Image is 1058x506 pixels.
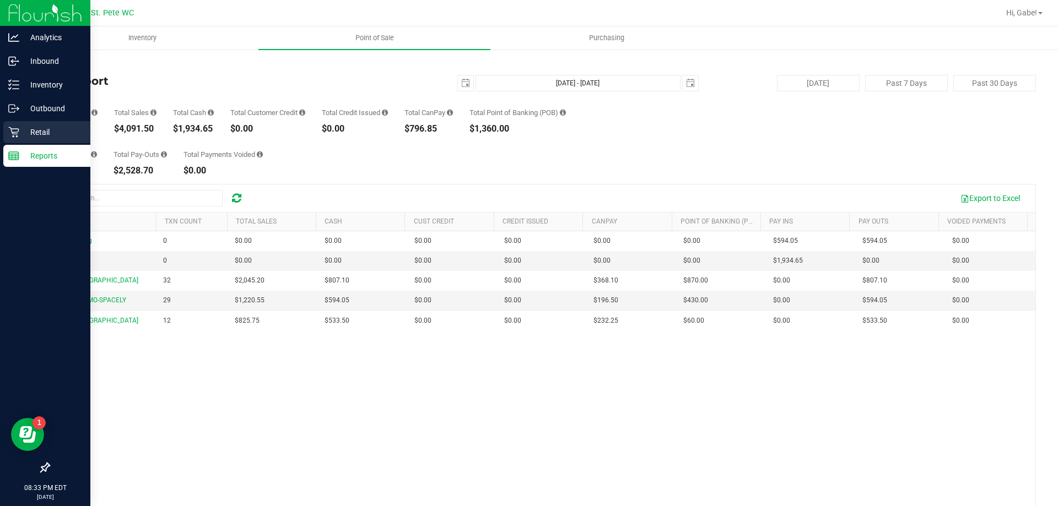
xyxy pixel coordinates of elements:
[773,315,790,326] span: $0.00
[114,124,156,133] div: $4,091.50
[91,151,97,158] i: Sum of all cash pay-ins added to tills within the date range.
[469,109,566,116] div: Total Point of Banking (POB)
[299,109,305,116] i: Sum of all successful, non-voided payment transaction amounts using account credit as the payment...
[325,236,342,246] span: $0.00
[681,217,759,225] a: Point of Banking (POB)
[504,236,521,246] span: $0.00
[773,275,790,286] span: $0.00
[382,109,388,116] i: Sum of all successful refund transaction amounts from purchase returns resulting in account credi...
[593,275,618,286] span: $368.10
[230,124,305,133] div: $0.00
[257,151,263,158] i: Sum of all voided payment transaction amounts (excluding tips and transaction fees) within the da...
[325,315,349,326] span: $533.50
[683,315,704,326] span: $60.00
[414,295,431,306] span: $0.00
[404,124,453,133] div: $796.85
[504,295,521,306] span: $0.00
[593,315,618,326] span: $232.25
[5,493,85,501] p: [DATE]
[414,315,431,326] span: $0.00
[504,275,521,286] span: $0.00
[593,236,611,246] span: $0.00
[953,189,1027,208] button: Export to Excel
[683,295,708,306] span: $430.00
[161,151,167,158] i: Sum of all cash pay-outs removed from tills within the date range.
[5,483,85,493] p: 08:33 PM EDT
[952,255,969,266] span: $0.00
[325,217,342,225] a: Cash
[953,75,1036,91] button: Past 30 Days
[33,416,46,429] iframe: Resource center unread badge
[683,236,700,246] span: $0.00
[230,109,305,116] div: Total Customer Credit
[952,315,969,326] span: $0.00
[114,109,156,116] div: Total Sales
[414,236,431,246] span: $0.00
[593,295,618,306] span: $196.50
[683,75,698,91] span: select
[773,295,790,306] span: $0.00
[235,315,260,326] span: $825.75
[8,79,19,90] inline-svg: Inventory
[862,275,887,286] span: $807.10
[503,217,548,225] a: Credit Issued
[560,109,566,116] i: Sum of the successful, non-voided point-of-banking payment transaction amounts, both via payment ...
[19,126,85,139] p: Retail
[235,255,252,266] span: $0.00
[504,255,521,266] span: $0.00
[458,75,473,91] span: select
[592,217,617,225] a: CanPay
[235,295,264,306] span: $1,220.55
[952,275,969,286] span: $0.00
[19,102,85,115] p: Outbound
[862,315,887,326] span: $533.50
[469,124,566,133] div: $1,360.00
[859,217,888,225] a: Pay Outs
[8,56,19,67] inline-svg: Inbound
[1006,8,1037,17] span: Hi, Gabe!
[8,32,19,43] inline-svg: Analytics
[862,295,887,306] span: $594.05
[235,236,252,246] span: $0.00
[114,33,171,43] span: Inventory
[322,124,388,133] div: $0.00
[862,236,887,246] span: $594.05
[341,33,409,43] span: Point of Sale
[114,151,167,158] div: Total Pay-Outs
[414,255,431,266] span: $0.00
[173,109,214,116] div: Total Cash
[325,275,349,286] span: $807.10
[19,55,85,68] p: Inbound
[19,78,85,91] p: Inventory
[490,26,722,50] a: Purchasing
[322,109,388,116] div: Total Credit Issued
[19,149,85,162] p: Reports
[208,109,214,116] i: Sum of all successful, non-voided cash payment transaction amounts (excluding tips and transactio...
[56,276,138,284] span: Till 1 - [GEOGRAPHIC_DATA]
[48,75,377,87] h4: Till Report
[952,236,969,246] span: $0.00
[163,255,167,266] span: 0
[325,255,342,266] span: $0.00
[150,109,156,116] i: Sum of all successful, non-voided payment transaction amounts (excluding tips and transaction fee...
[777,75,860,91] button: [DATE]
[8,103,19,114] inline-svg: Outbound
[163,236,167,246] span: 0
[11,418,44,451] iframe: Resource center
[163,275,171,286] span: 32
[683,255,700,266] span: $0.00
[165,217,202,225] a: TXN Count
[574,33,639,43] span: Purchasing
[56,296,126,304] span: Till 2 - COSMO-SPACELY
[114,166,167,175] div: $2,528.70
[235,275,264,286] span: $2,045.20
[773,255,803,266] span: $1,934.65
[56,317,138,324] span: Till 4 - [GEOGRAPHIC_DATA]
[26,26,258,50] a: Inventory
[404,109,453,116] div: Total CanPay
[769,217,793,225] a: Pay Ins
[865,75,948,91] button: Past 7 Days
[57,190,223,206] input: Search...
[19,31,85,44] p: Analytics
